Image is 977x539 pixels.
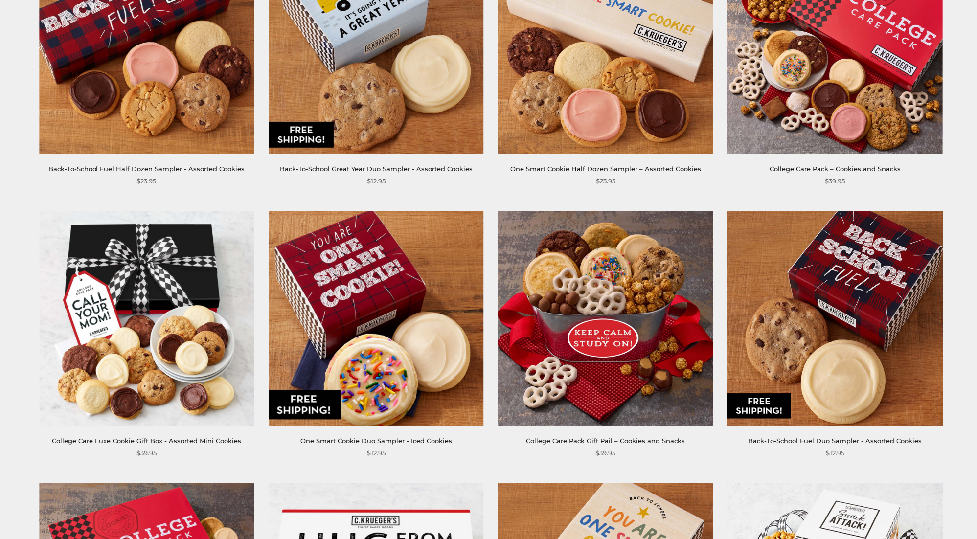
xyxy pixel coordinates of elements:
[136,448,157,458] span: $39.95
[728,211,943,426] img: Back-To-School Fuel Duo Sampler - Assorted Cookies
[367,448,386,458] span: $12.95
[52,437,241,445] a: College Care Luxe Cookie Gift Box - Assorted Mini Cookies
[39,211,254,426] img: College Care Luxe Cookie Gift Box - Assorted Mini Cookies
[510,165,701,173] a: One Smart Cookie Half Dozen Sampler – Assorted Cookies
[596,448,616,458] span: $39.95
[8,502,101,531] iframe: Sign Up via Text for Offers
[280,165,473,173] a: Back-To-School Great Year Duo Sampler - Assorted Cookies
[596,176,615,186] span: $23.95
[749,437,922,445] a: Back-To-School Fuel Duo Sampler - Assorted Cookies
[269,211,483,426] img: One Smart Cookie Duo Sampler - Iced Cookies
[826,448,844,458] span: $12.95
[367,176,386,186] span: $12.95
[48,165,245,173] a: Back-To-School Fuel Half Dozen Sampler - Assorted Cookies
[300,437,452,445] a: One Smart Cookie Duo Sampler - Iced Cookies
[137,176,157,186] span: $23.95
[770,165,901,173] a: College Care Pack – Cookies and Snacks
[526,437,685,445] a: College Care Pack Gift Pail – Cookies and Snacks
[498,211,713,426] img: College Care Pack Gift Pail – Cookies and Snacks
[825,176,845,186] span: $39.95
